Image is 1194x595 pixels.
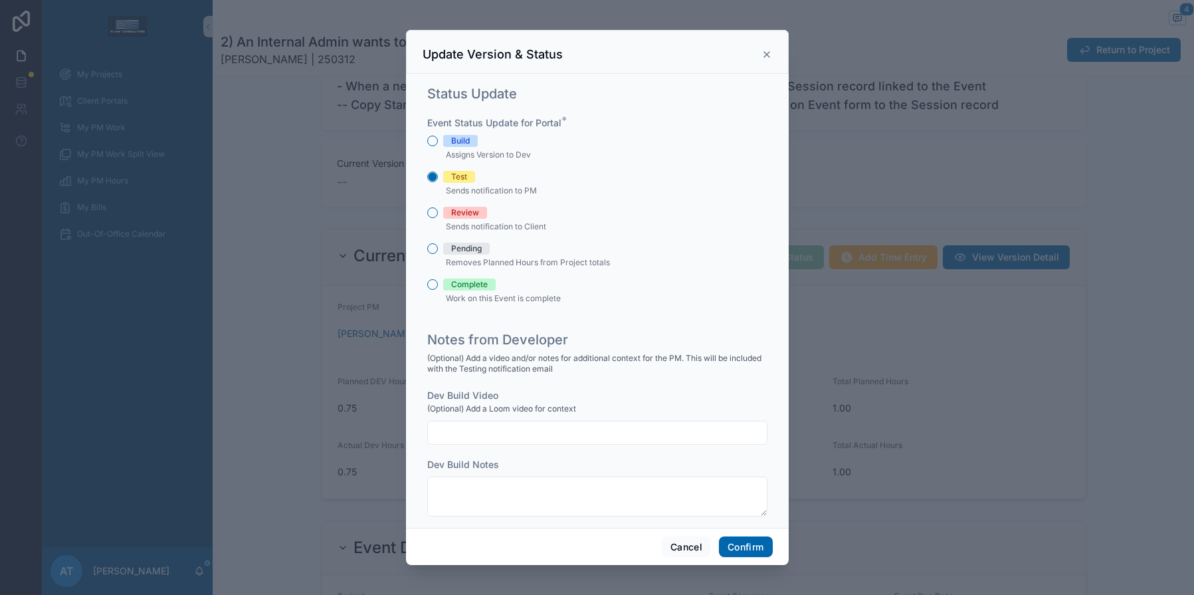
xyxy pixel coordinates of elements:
span: Work on this Event is complete [446,293,561,303]
span: Removes Planned Hours from Project totals [446,257,610,267]
div: Test [451,171,467,183]
span: Dev Build Video [427,390,498,401]
h1: Notes from Developer [427,330,568,349]
h3: Update Version & Status [423,47,563,62]
h1: Status Update [427,84,517,103]
div: Complete [451,279,488,291]
span: Sends notification to PM [446,185,537,195]
span: Dev Build Notes [427,459,499,470]
span: Sends notification to Client [446,221,546,231]
div: Pending [451,243,482,255]
span: (Optional) Add a Loom video for context [427,404,576,414]
span: (Optional) Add a video and/or notes for additional context for the PM. This will be included with... [427,353,767,374]
div: Review [451,207,479,219]
div: Build [451,135,470,147]
span: Event Status Update for Portal [427,117,561,128]
span: Assigns Version to Dev [446,150,531,160]
button: Confirm [719,536,772,558]
button: Cancel [662,536,711,558]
